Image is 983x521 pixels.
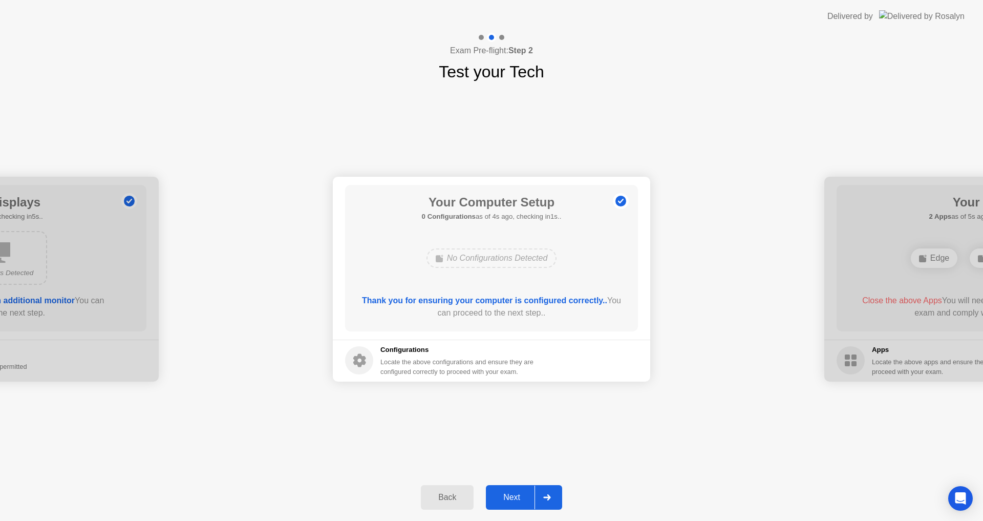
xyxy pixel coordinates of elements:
h1: Test your Tech [439,59,544,84]
div: Delivered by [827,10,873,23]
div: Open Intercom Messenger [948,486,973,511]
div: You can proceed to the next step.. [360,295,624,319]
b: Thank you for ensuring your computer is configured correctly.. [362,296,607,305]
div: Locate the above configurations and ensure they are configured correctly to proceed with your exam. [380,357,536,377]
div: No Configurations Detected [426,248,557,268]
h1: Your Computer Setup [422,193,562,212]
b: Step 2 [508,46,533,55]
img: Delivered by Rosalyn [879,10,965,22]
h5: as of 4s ago, checking in1s.. [422,212,562,222]
div: Next [489,493,535,502]
h5: Configurations [380,345,536,355]
button: Back [421,485,474,510]
button: Next [486,485,562,510]
h4: Exam Pre-flight: [450,45,533,57]
div: Back [424,493,471,502]
b: 0 Configurations [422,213,476,220]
